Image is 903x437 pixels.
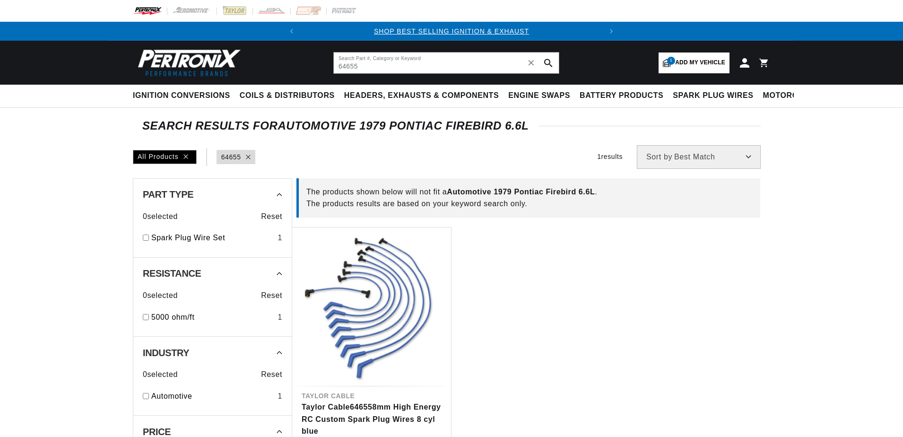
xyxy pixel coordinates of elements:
a: 1Add my vehicle [659,52,729,73]
slideshow-component: Translation missing: en.sections.announcements.announcement_bar [109,22,794,41]
button: Translation missing: en.sections.announcements.next_announcement [602,22,621,41]
button: search button [538,52,559,73]
span: Resistance [143,269,201,278]
div: The products shown below will not fit a . The products results are based on your keyword search o... [306,186,753,210]
input: Search Part #, Category or Keyword [334,52,559,73]
summary: Ignition Conversions [133,85,235,107]
span: 0 selected [143,210,178,223]
div: 1 [278,311,282,323]
a: 64655 [221,152,241,162]
summary: Motorcycle [758,85,824,107]
div: SEARCH RESULTS FOR Automotive 1979 Pontiac Firebird 6.6L [142,121,761,131]
button: Translation missing: en.sections.announcements.previous_announcement [282,22,301,41]
span: 1 results [597,153,623,160]
div: Announcement [301,26,602,36]
span: Engine Swaps [508,91,570,101]
span: Industry [143,348,189,358]
span: Reset [261,368,282,381]
span: Ignition Conversions [133,91,230,101]
a: Automotive [151,390,274,402]
span: Add my vehicle [675,58,725,67]
span: Motorcycle [763,91,819,101]
img: Pertronix [133,46,242,79]
a: Spark Plug Wire Set [151,232,274,244]
div: 1 [278,390,282,402]
span: Automotive 1979 Pontiac Firebird 6.6L [447,188,595,196]
summary: Spark Plug Wires [668,85,758,107]
select: Sort by [637,145,761,169]
div: All Products [133,150,197,164]
summary: Battery Products [575,85,668,107]
summary: Coils & Distributors [235,85,339,107]
summary: Engine Swaps [504,85,575,107]
span: Price [143,427,171,437]
span: Battery Products [580,91,663,101]
span: 1 [667,57,675,65]
span: Spark Plug Wires [673,91,753,101]
span: Coils & Distributors [240,91,335,101]
a: 5000 ohm/ft [151,311,274,323]
div: 1 [278,232,282,244]
span: Reset [261,210,282,223]
summary: Headers, Exhausts & Components [339,85,504,107]
a: SHOP BEST SELLING IGNITION & EXHAUST [374,27,529,35]
span: 0 selected [143,289,178,302]
span: Reset [261,289,282,302]
span: Headers, Exhausts & Components [344,91,499,101]
span: 0 selected [143,368,178,381]
span: Sort by [646,153,672,161]
span: Part Type [143,190,193,199]
div: 1 of 2 [301,26,602,36]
